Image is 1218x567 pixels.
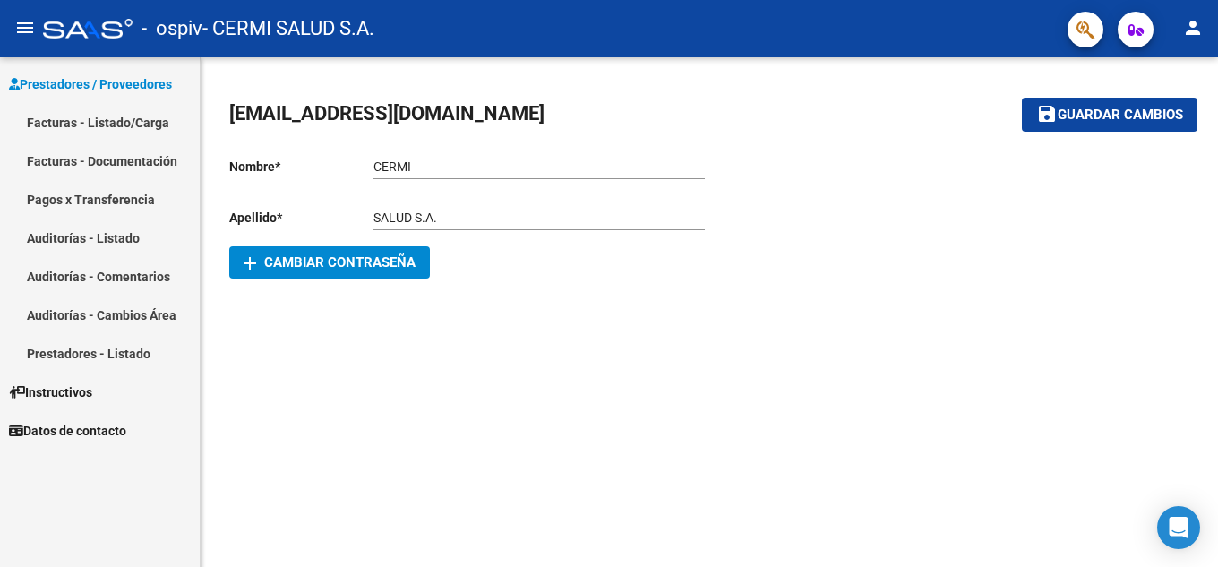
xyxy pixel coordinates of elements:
[14,17,36,39] mat-icon: menu
[1058,107,1183,124] span: Guardar cambios
[229,208,373,228] p: Apellido
[1022,98,1197,131] button: Guardar cambios
[229,246,430,279] button: Cambiar Contraseña
[9,382,92,402] span: Instructivos
[229,102,545,125] span: [EMAIL_ADDRESS][DOMAIN_NAME]
[244,254,416,271] span: Cambiar Contraseña
[229,157,373,176] p: Nombre
[142,9,202,48] span: - ospiv
[239,253,261,274] mat-icon: add
[1157,506,1200,549] div: Open Intercom Messenger
[9,421,126,441] span: Datos de contacto
[202,9,374,48] span: - CERMI SALUD S.A.
[1036,103,1058,125] mat-icon: save
[9,74,172,94] span: Prestadores / Proveedores
[1182,17,1204,39] mat-icon: person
